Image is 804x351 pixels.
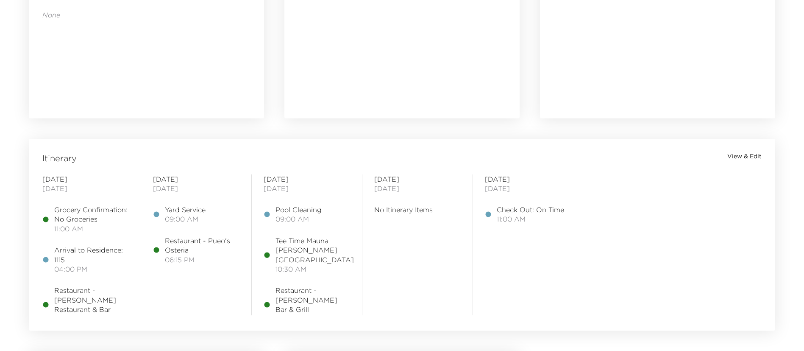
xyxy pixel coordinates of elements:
[165,255,239,264] span: 06:15 PM
[54,314,129,324] span: 06:15 PM
[153,184,239,193] span: [DATE]
[264,184,350,193] span: [DATE]
[727,152,762,161] button: View & Edit
[165,205,206,214] span: Yard Service
[374,174,461,184] span: [DATE]
[264,174,350,184] span: [DATE]
[275,205,322,214] span: Pool Cleaning
[497,205,564,214] span: Check Out: On Time
[42,174,129,184] span: [DATE]
[42,184,129,193] span: [DATE]
[42,152,77,164] span: Itinerary
[275,314,350,324] span: 06:00 PM
[165,236,239,255] span: Restaurant - Pueo's Osteria
[275,286,350,314] span: Restaurant - [PERSON_NAME] Bar & Grill
[275,214,322,224] span: 09:00 AM
[54,264,129,274] span: 04:00 PM
[485,184,571,193] span: [DATE]
[54,205,129,224] span: Grocery Confirmation: No Groceries
[42,10,250,20] p: None
[54,224,129,233] span: 11:00 AM
[374,205,461,214] span: No Itinerary Items
[497,214,564,224] span: 11:00 AM
[485,174,571,184] span: [DATE]
[374,184,461,193] span: [DATE]
[54,245,129,264] span: Arrival to Residence: 1115
[153,174,239,184] span: [DATE]
[54,286,129,314] span: Restaurant - [PERSON_NAME] Restaurant & Bar
[275,264,354,274] span: 10:30 AM
[275,236,354,264] span: Tee Time Mauna [PERSON_NAME][GEOGRAPHIC_DATA]
[165,214,206,224] span: 09:00 AM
